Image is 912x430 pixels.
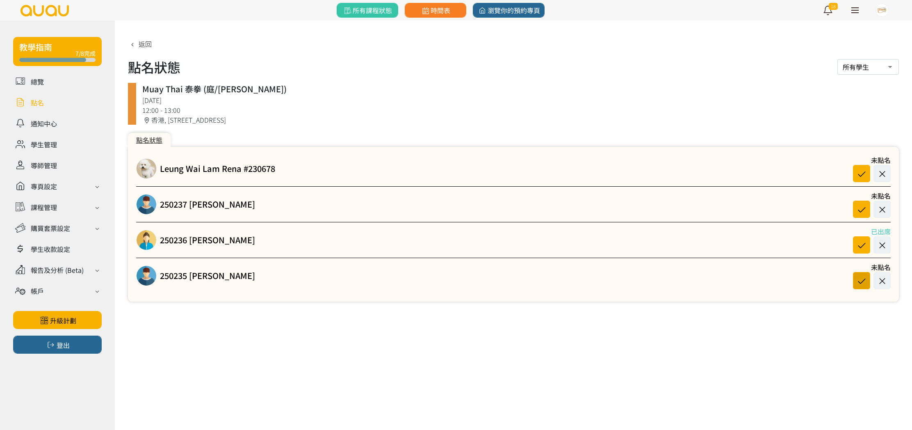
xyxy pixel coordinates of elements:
img: logo.svg [20,5,70,16]
div: 已出席 [846,226,891,236]
div: 未點名 [846,191,891,201]
span: 所有課程狀態 [342,5,392,15]
div: 報告及分析 (Beta) [31,265,84,275]
a: 升級計劃 [13,311,102,329]
a: 250235 [PERSON_NAME] [160,270,255,282]
a: 250237 [PERSON_NAME] [160,198,255,210]
div: 未點名 [846,155,891,165]
span: 瀏覽你的預約專頁 [477,5,540,15]
div: 未點名 [846,262,891,272]
a: 時間表 [405,3,466,18]
a: Leung Wai Lam Rena #230678 [160,162,275,175]
div: 12:00 - 13:00 [142,105,893,115]
div: 點名狀態 [128,133,171,147]
h1: 點名狀態 [128,57,180,77]
div: [DATE] [142,95,893,105]
a: 250236 [PERSON_NAME] [160,234,255,246]
div: Muay Thai 泰拳 (庭/[PERSON_NAME]) [142,83,893,95]
a: 所有課程狀態 [337,3,398,18]
span: 時間表 [420,5,450,15]
a: 瀏覽你的預約專頁 [473,3,545,18]
div: 專頁設定 [31,181,57,191]
button: 登出 [13,336,102,354]
a: 返回 [128,39,152,49]
span: 18 [829,3,838,10]
div: 帳戶 [31,286,44,296]
div: 課程管理 [31,202,57,212]
div: 香港, [STREET_ADDRESS] [142,115,893,125]
span: 返回 [139,39,152,49]
div: 購買套票設定 [31,223,70,233]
